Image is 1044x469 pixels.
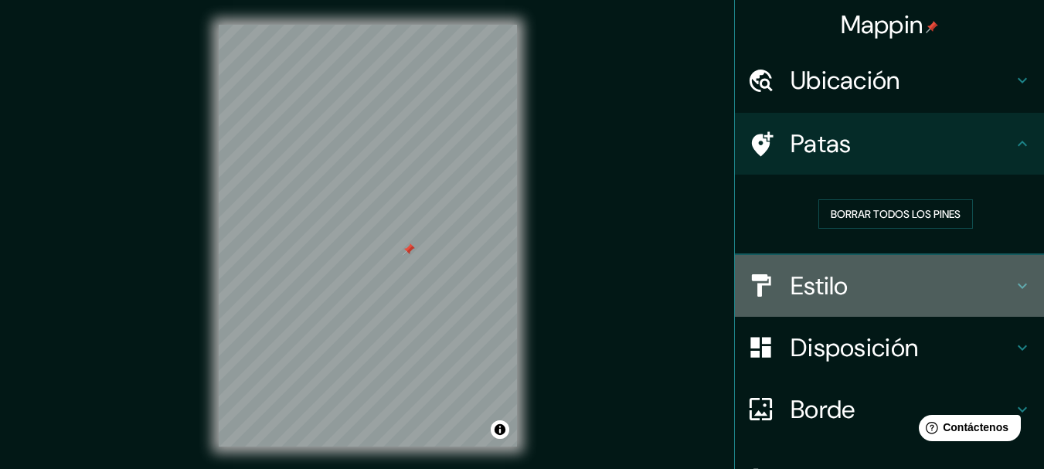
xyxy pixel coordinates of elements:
div: Borde [735,379,1044,440]
img: pin-icon.png [926,21,938,33]
button: Activar o desactivar atribución [491,420,509,439]
button: Borrar todos los pines [818,199,973,229]
font: Borrar todos los pines [831,207,961,221]
font: Mappin [841,8,923,41]
div: Patas [735,113,1044,175]
div: Disposición [735,317,1044,379]
canvas: Mapa [219,25,517,447]
font: Borde [791,393,855,426]
font: Disposición [791,331,918,364]
div: Ubicación [735,49,1044,111]
iframe: Lanzador de widgets de ayuda [906,409,1027,452]
font: Patas [791,127,852,160]
font: Estilo [791,270,848,302]
font: Ubicación [791,64,900,97]
div: Estilo [735,255,1044,317]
